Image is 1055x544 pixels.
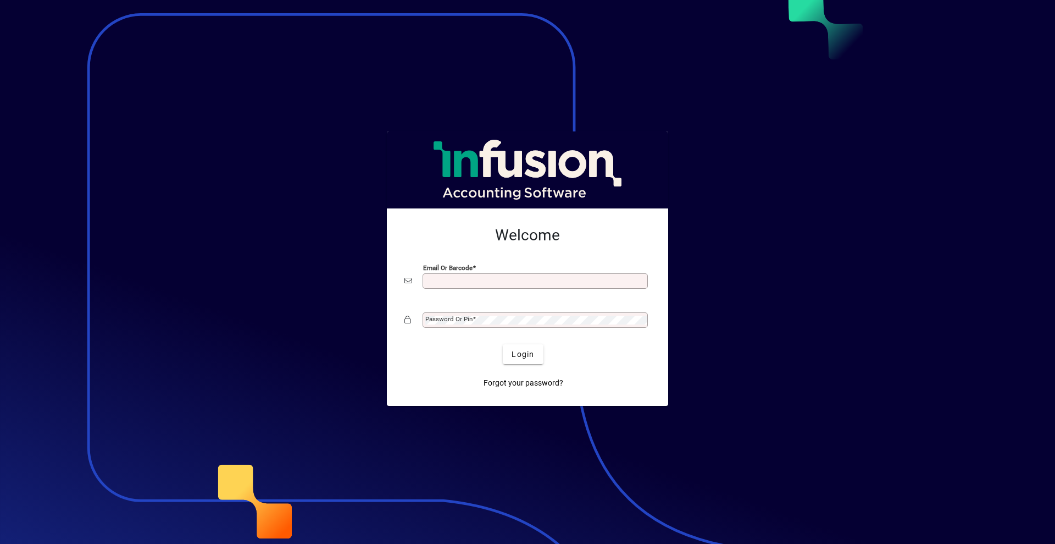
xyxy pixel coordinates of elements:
[512,349,534,360] span: Login
[503,344,543,364] button: Login
[425,315,473,323] mat-label: Password or Pin
[484,377,563,389] span: Forgot your password?
[404,226,651,245] h2: Welcome
[479,373,568,393] a: Forgot your password?
[423,264,473,272] mat-label: Email or Barcode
